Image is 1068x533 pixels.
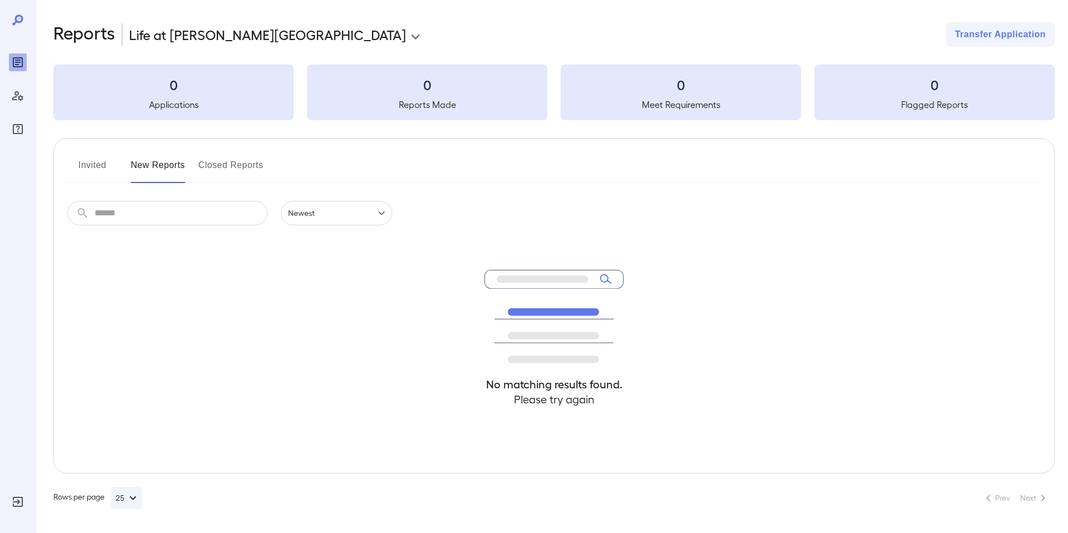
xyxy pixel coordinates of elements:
[946,22,1055,47] button: Transfer Application
[67,156,117,183] button: Invited
[814,76,1055,93] h3: 0
[9,493,27,511] div: Log Out
[199,156,264,183] button: Closed Reports
[977,489,1055,507] nav: pagination navigation
[484,392,624,407] h4: Please try again
[484,377,624,392] h4: No matching results found.
[53,98,294,111] h5: Applications
[53,487,142,509] div: Rows per page
[9,53,27,71] div: Reports
[307,76,547,93] h3: 0
[281,201,392,225] div: Newest
[129,26,406,43] p: Life at [PERSON_NAME][GEOGRAPHIC_DATA]
[53,76,294,93] h3: 0
[9,120,27,138] div: FAQ
[9,87,27,105] div: Manage Users
[561,98,801,111] h5: Meet Requirements
[53,22,115,47] h2: Reports
[561,76,801,93] h3: 0
[53,65,1055,120] summary: 0Applications0Reports Made0Meet Requirements0Flagged Reports
[131,156,185,183] button: New Reports
[111,487,142,509] button: 25
[814,98,1055,111] h5: Flagged Reports
[307,98,547,111] h5: Reports Made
